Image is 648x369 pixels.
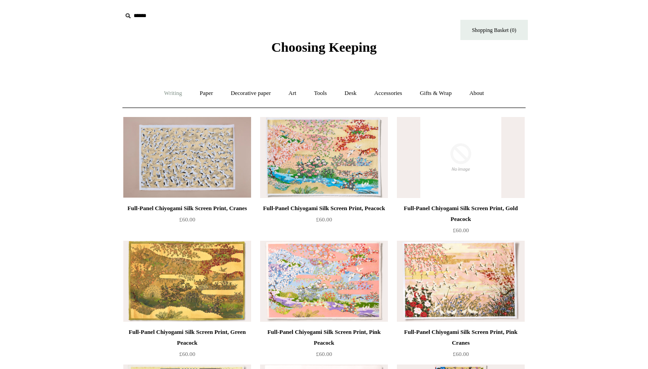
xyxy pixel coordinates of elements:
a: Full-Panel Chiyogami Silk Screen Print, Peacock Full-Panel Chiyogami Silk Screen Print, Peacock [260,117,388,198]
img: Full-Panel Chiyogami Silk Screen Print, Green Peacock [123,241,251,322]
a: Full-Panel Chiyogami Silk Screen Print, Green Peacock £60.00 [123,327,251,364]
a: Full-Panel Chiyogami Silk Screen Print, Pink Cranes Full-Panel Chiyogami Silk Screen Print, Pink ... [397,241,525,322]
span: £60.00 [316,216,332,223]
span: Choosing Keeping [271,40,377,54]
img: Full-Panel Chiyogami Silk Screen Print, Pink Cranes [397,241,525,322]
a: Tools [306,81,335,105]
img: no-image-2048-a2addb12_grande.gif [397,117,525,198]
a: Full-Panel Chiyogami Silk Screen Print, Cranes Full-Panel Chiyogami Silk Screen Print, Cranes [123,117,251,198]
span: £60.00 [316,351,332,357]
a: Full-Panel Chiyogami Silk Screen Print, Gold Peacock £60.00 [397,203,525,240]
a: Writing [156,81,190,105]
a: Decorative paper [223,81,279,105]
span: £60.00 [453,351,469,357]
a: Choosing Keeping [271,47,377,53]
a: Full-Panel Chiyogami Silk Screen Print, Peacock £60.00 [260,203,388,240]
div: Full-Panel Chiyogami Silk Screen Print, Pink Cranes [399,327,522,348]
a: Gifts & Wrap [412,81,460,105]
a: Full-Panel Chiyogami Silk Screen Print, Pink Peacock Full-Panel Chiyogami Silk Screen Print, Pink... [260,241,388,322]
div: Full-Panel Chiyogami Silk Screen Print, Cranes [126,203,249,214]
div: Full-Panel Chiyogami Silk Screen Print, Pink Peacock [262,327,386,348]
span: £60.00 [179,216,195,223]
a: Full-Panel Chiyogami Silk Screen Print, Pink Cranes £60.00 [397,327,525,364]
a: Full-Panel Chiyogami Silk Screen Print, Green Peacock Full-Panel Chiyogami Silk Screen Print, Gre... [123,241,251,322]
span: £60.00 [179,351,195,357]
a: Full-Panel Chiyogami Silk Screen Print, Cranes £60.00 [123,203,251,240]
img: Full-Panel Chiyogami Silk Screen Print, Cranes [123,117,251,198]
a: Accessories [366,81,410,105]
a: Desk [337,81,365,105]
a: Art [280,81,304,105]
a: Full-Panel Chiyogami Silk Screen Print, Pink Peacock £60.00 [260,327,388,364]
div: Full-Panel Chiyogami Silk Screen Print, Peacock [262,203,386,214]
a: Paper [192,81,221,105]
img: Full-Panel Chiyogami Silk Screen Print, Peacock [260,117,388,198]
a: Shopping Basket (0) [460,20,528,40]
span: £60.00 [453,227,469,234]
div: Full-Panel Chiyogami Silk Screen Print, Gold Peacock [399,203,522,225]
img: Full-Panel Chiyogami Silk Screen Print, Pink Peacock [260,241,388,322]
div: Full-Panel Chiyogami Silk Screen Print, Green Peacock [126,327,249,348]
a: About [461,81,492,105]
